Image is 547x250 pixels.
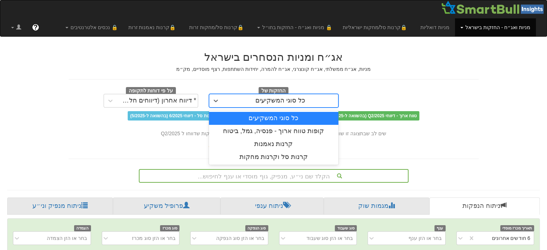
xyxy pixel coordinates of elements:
[33,24,37,31] span: ?
[7,197,113,215] a: ניתוח מנפיק וני״ע
[220,197,324,215] a: ניתוח ענפי
[306,235,353,242] div: בחר או הזן סוג שעבוד
[69,51,479,63] h2: אג״ח ומניות הנסחרים בישראל
[69,130,479,137] div: שים לב שבתצוגה זו שווי הקניות והמכירות של קופות טווח ארוך מחושב רק עבור החזקות שדווחו ל Q2/2025
[209,125,338,138] div: קופות טווח ארוך - פנסיה, גמל, ביטוח
[113,197,221,215] a: פרופיל משקיע
[184,18,251,36] a: 🔒קרנות סל/מחקות זרות
[245,225,268,231] span: סוג הנפקה
[335,225,357,231] span: סוג שעבוד
[74,225,91,231] span: הצמדה
[434,225,446,231] span: ענף
[255,97,305,104] div: כל סוגי המשקיעים
[69,67,479,72] h5: מניות, אג״ח ממשלתי, אג״ח קונצרני, אג״ח להמרה, יחידות השתתפות, רצף מוסדיים, מק״מ
[500,225,534,231] span: תאריך מכרז מוסדי
[492,235,530,242] div: 6 חודשים אחרונים
[252,18,337,36] a: 🔒 מניות ואג״ח - החזקות בחו״ל
[123,18,184,36] a: 🔒קרנות נאמנות זרות
[140,170,408,182] div: הקלד שם ני״ע, מנפיק, גוף מוסדי או ענף לחיפוש...
[128,111,218,121] span: קרנות סל - דיווחי 6/2025 (בהשוואה ל-5/2025)
[47,235,87,242] div: בחר או הזן הצמדה
[259,87,289,95] span: החזקות של
[69,121,479,130] div: החזקות קופות טווח ארוך ל-Q2/2025 זמינות
[126,87,176,95] span: על פי דוחות לתקופה
[209,151,338,164] div: קרנות סל וקרנות מחקות
[132,235,176,242] div: בחר או הזן סוג מכרז
[63,141,484,148] div: לחץ כאן לצפייה בתאריכי הדיווחים האחרונים של כל הגופים
[455,18,536,36] a: מניות ואג״ח - החזקות בישראל
[209,112,338,125] div: כל סוגי המשקיעים
[27,18,45,36] a: ?
[324,197,430,215] a: מגמות שוק
[337,18,415,36] a: 🔒קרנות סל/מחקות ישראליות
[441,0,547,15] img: Smartbull
[216,235,264,242] div: בחר או הזן סוג הנפקה
[415,18,455,36] a: מניות דואליות
[160,225,179,231] span: סוג מכרז
[209,138,338,151] div: קרנות נאמנות
[60,18,123,36] a: 🔒 נכסים אלטרנטיבים
[323,111,419,121] span: טווח ארוך - דיווחי Q2/2025 (בהשוואה ל-Q1/2025)
[409,235,442,242] div: בחר או הזן ענף
[429,197,540,215] a: ניתוח הנפקות
[119,97,196,104] div: * דיווח אחרון (דיווחים חלקיים)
